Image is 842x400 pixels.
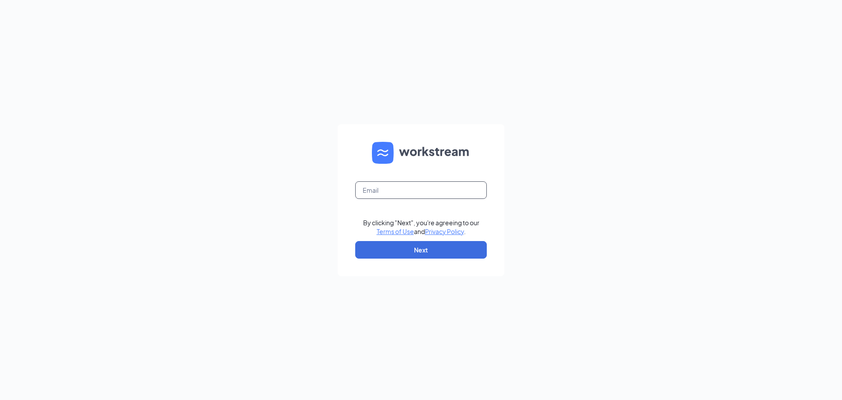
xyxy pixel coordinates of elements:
[377,227,414,235] a: Terms of Use
[363,218,479,236] div: By clicking "Next", you're agreeing to our and .
[355,241,487,259] button: Next
[372,142,470,164] img: WS logo and Workstream text
[355,181,487,199] input: Email
[425,227,464,235] a: Privacy Policy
